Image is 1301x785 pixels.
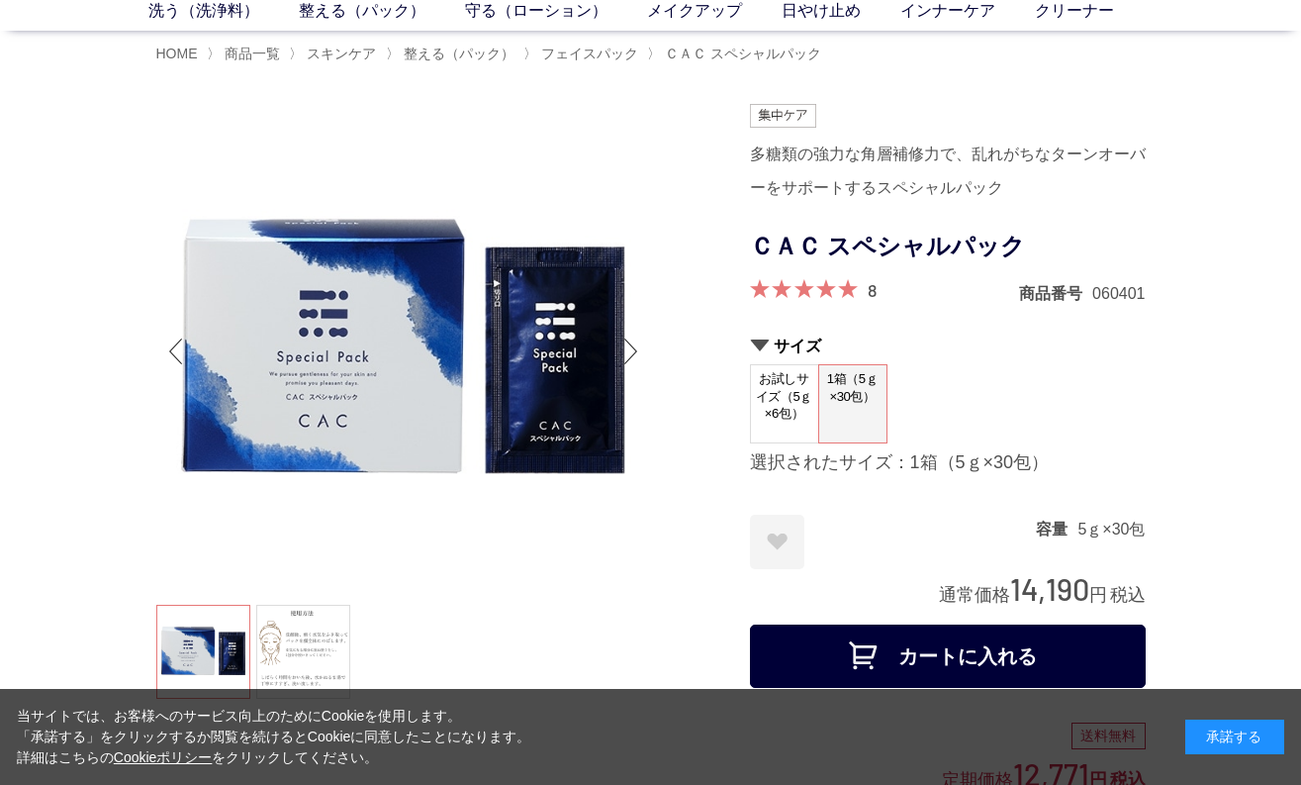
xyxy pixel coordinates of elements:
a: ＣＡＣ スペシャルパック [661,46,821,61]
span: 1箱（5ｇ×30包） [819,365,886,422]
a: お気に入りに登録する [750,515,804,569]
img: 集中ケア [750,104,817,128]
span: お試しサイズ（5ｇ×6包） [751,365,818,428]
div: 当サイトでは、お客様へのサービス向上のためにCookieを使用します。 「承諾する」をクリックするか閲覧を続けるとCookieに同意したことになります。 詳細はこちらの をクリックしてください。 [17,706,531,768]
span: フェイスパック [541,46,638,61]
dd: 5ｇ×30包 [1077,519,1145,540]
img: ＣＡＣ スペシャルパック 1箱（5ｇ×30包） [156,104,651,599]
li: 〉 [207,45,285,63]
div: 多糖類の強力な角層補修力で、乱れがちなターンオーバーをサポートするスペシャルパック [750,138,1146,205]
span: 通常価格 [939,585,1010,605]
li: 〉 [289,45,381,63]
span: 円 [1089,585,1107,605]
span: ＣＡＣ スペシャルパック [665,46,821,61]
span: 整える（パック） [404,46,514,61]
li: 〉 [523,45,643,63]
a: フェイスパック [537,46,638,61]
li: 〉 [647,45,826,63]
dt: 容量 [1036,519,1077,540]
span: 商品一覧 [225,46,280,61]
a: 整える（パック） [400,46,514,61]
div: 承諾する [1185,720,1284,754]
button: カートに入れる [750,625,1146,688]
li: 〉 [386,45,519,63]
span: スキンケア [307,46,376,61]
a: 8 [868,279,877,301]
div: 選択されたサイズ：1箱（5ｇ×30包） [750,451,1146,475]
span: 14,190 [1010,570,1089,607]
div: Next slide [611,312,651,391]
a: Cookieポリシー [114,749,213,765]
a: スキンケア [303,46,376,61]
a: 商品一覧 [221,46,280,61]
dt: 商品番号 [1019,283,1092,304]
div: Previous slide [156,312,196,391]
h2: サイズ [750,336,1146,356]
h1: ＣＡＣ スペシャルパック [750,225,1146,269]
a: HOME [156,46,198,61]
dd: 060401 [1092,283,1145,304]
span: 税込 [1110,585,1146,605]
